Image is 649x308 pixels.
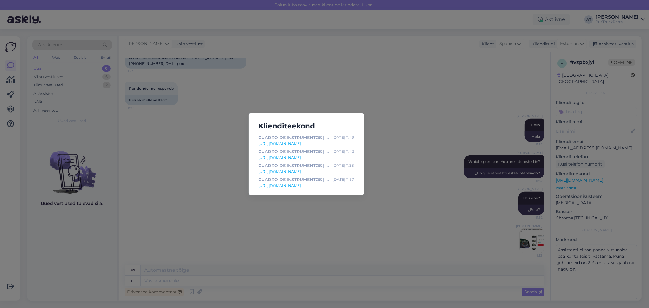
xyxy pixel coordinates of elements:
[333,134,354,141] div: [DATE] 11:49
[259,169,354,174] a: [URL][DOMAIN_NAME]
[333,176,354,183] div: [DATE] 11:37
[259,162,330,169] div: CUADRO DE INSTRUMENTOS | MAN TGL, TGM, TGS, TGX ([DATE]-[DATE]), 2016, [81258077120] (ID: TP20777...
[333,162,354,169] div: [DATE] 11:38
[259,141,354,146] a: [URL][DOMAIN_NAME]
[333,148,354,155] div: [DATE] 11:42
[259,148,330,155] div: CUADRO DE INSTRUMENTOS | MAN TGL, TGM, TGS, TGX ([DATE]-[DATE]), 2016, [81258077120] (ID: TP20777...
[254,121,359,132] h5: Klienditeekond
[259,176,330,183] div: CUADRO DE INSTRUMENTOS | MAN TGL, TGM, TGS, TGX ([DATE]-[DATE]), 2016, [81258077120] (ID: TP20777...
[259,183,354,188] a: [URL][DOMAIN_NAME]
[259,134,330,141] div: CUADRO DE INSTRUMENTOS | MAN TGL, TGM, TGS, TGX ([DATE]-[DATE]), 2016, [81258077120] (ID: TP20777...
[259,155,354,160] a: [URL][DOMAIN_NAME]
